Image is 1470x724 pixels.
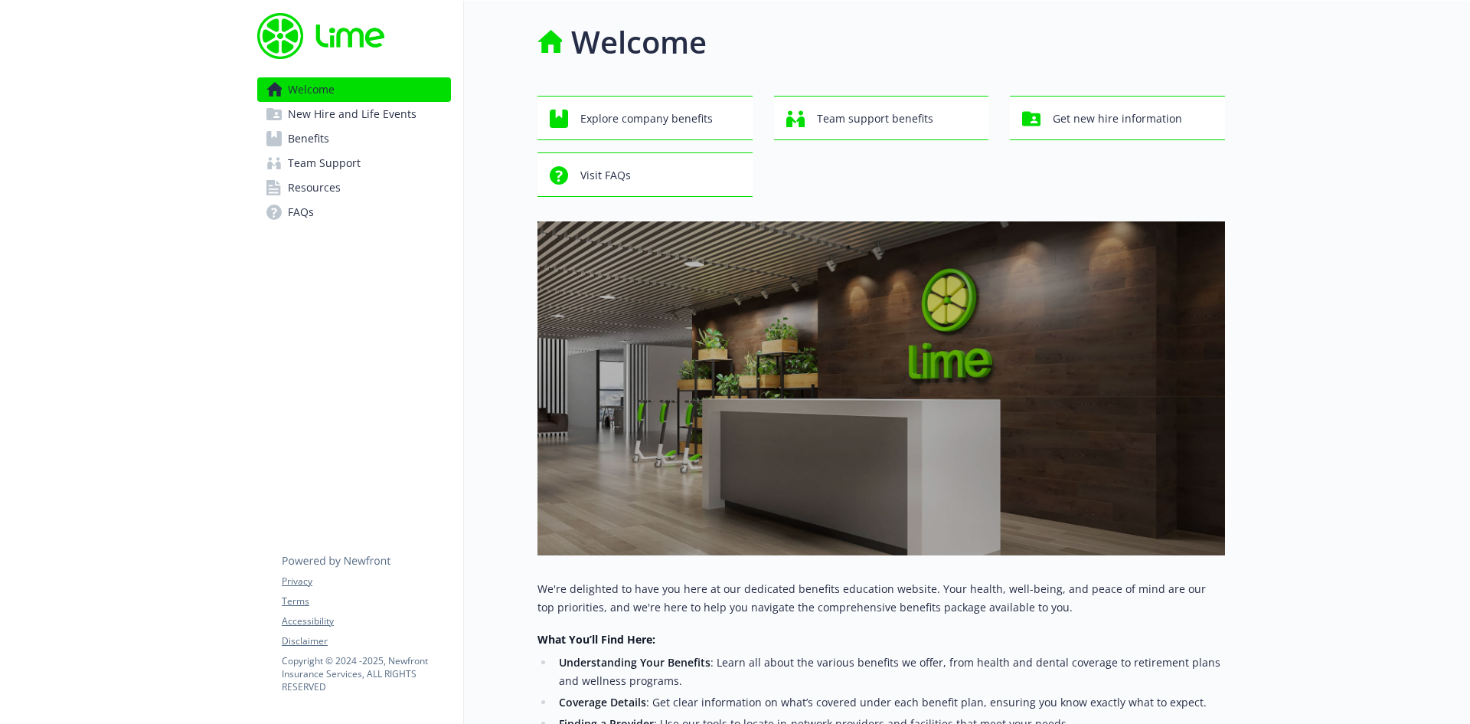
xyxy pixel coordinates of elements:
[571,19,707,65] h1: Welcome
[257,175,451,200] a: Resources
[288,200,314,224] span: FAQs
[288,77,335,102] span: Welcome
[257,151,451,175] a: Team Support
[580,161,631,190] span: Visit FAQs
[282,614,450,628] a: Accessibility
[257,200,451,224] a: FAQs
[554,654,1225,690] li: : Learn all about the various benefits we offer, from health and dental coverage to retirement pl...
[282,634,450,648] a: Disclaimer
[537,152,753,197] button: Visit FAQs
[559,655,710,670] strong: Understanding Your Benefits
[282,654,450,693] p: Copyright © 2024 - 2025 , Newfront Insurance Services, ALL RIGHTS RESERVED
[537,96,753,140] button: Explore company benefits
[282,575,450,588] a: Privacy
[537,632,655,647] strong: What You’ll Find Here:
[288,126,329,151] span: Benefits
[554,693,1225,712] li: : Get clear information on what’s covered under each benefit plan, ensuring you know exactly what...
[288,175,341,200] span: Resources
[257,126,451,151] a: Benefits
[559,695,646,709] strong: Coverage Details
[774,96,989,140] button: Team support benefits
[537,580,1225,617] p: We're delighted to have you here at our dedicated benefits education website. Your health, well-b...
[282,595,450,608] a: Terms
[817,104,933,133] span: Team support benefits
[1053,104,1182,133] span: Get new hire information
[257,77,451,102] a: Welcome
[580,104,713,133] span: Explore company benefits
[1010,96,1225,140] button: Get new hire information
[288,151,361,175] span: Team Support
[537,221,1225,555] img: overview page banner
[288,102,416,126] span: New Hire and Life Events
[257,102,451,126] a: New Hire and Life Events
